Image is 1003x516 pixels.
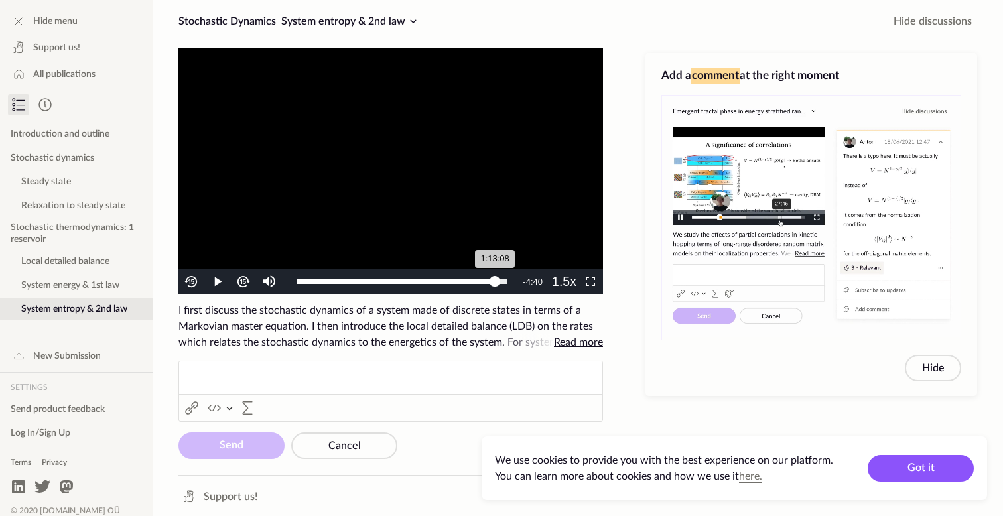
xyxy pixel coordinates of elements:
[328,440,361,451] span: Cancel
[33,41,80,54] span: Support us!
[33,15,78,28] span: Hide menu
[894,13,972,29] span: Hide discussions
[868,455,974,482] button: Got it
[36,452,72,474] a: Privacy
[297,279,507,284] div: Progress Bar
[661,68,961,84] h3: Add a at the right moment
[178,432,285,459] button: Send
[281,16,405,27] span: System entropy & 2nd law
[204,269,230,294] button: Play
[256,269,282,294] button: Mute
[691,68,740,84] span: comment
[204,489,257,505] span: Support us!
[5,452,36,474] a: Terms
[176,486,263,507] a: Support us!
[220,440,243,450] span: Send
[184,274,199,289] img: back
[739,471,762,482] a: here.
[178,16,276,27] span: Stochastic Dynamics
[178,48,603,294] div: Video Player
[235,274,251,289] img: forth
[495,455,833,482] span: We use cookies to provide you with the best experience on our platform. You can learn more about ...
[905,355,961,381] button: Hide
[33,68,96,81] span: All publications
[551,269,577,294] button: Playback Rate
[577,269,603,294] button: Fullscreen
[173,11,427,32] button: Stochastic DynamicsSystem entropy & 2nd law
[291,432,397,459] button: Cancel
[554,337,603,348] span: Read more
[526,277,543,287] span: 4:40
[523,277,525,287] span: -
[178,302,603,350] span: I first discuss the stochastic dynamics of a system made of discrete states in terms of a Markovi...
